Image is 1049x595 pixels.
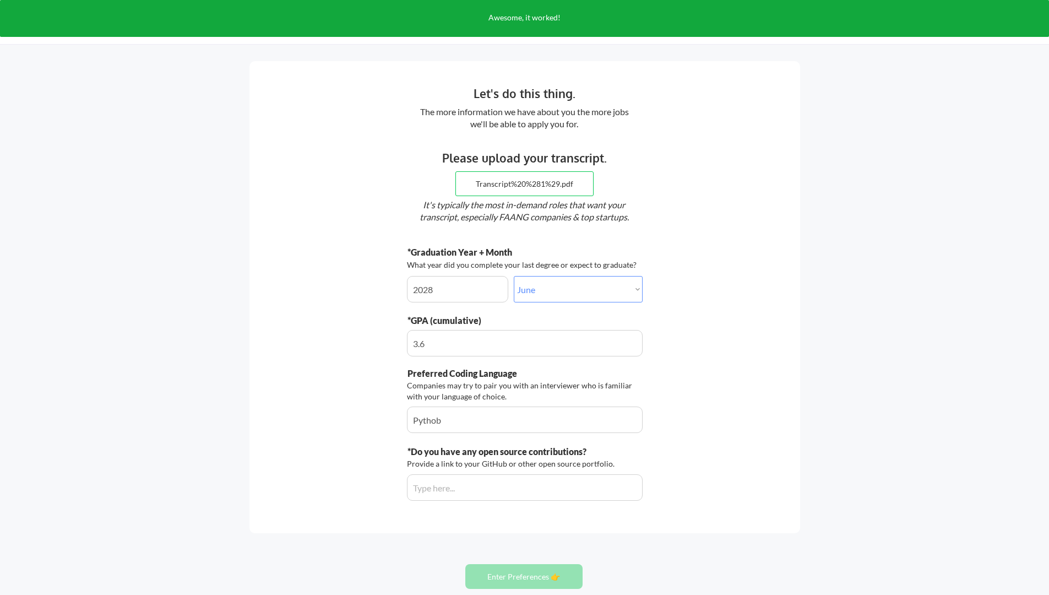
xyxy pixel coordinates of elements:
div: *Graduation Year + Month [407,246,547,258]
input: Year [407,276,508,302]
div: Please upload your transcript. [357,149,692,167]
div: Preferred Coding Language [407,367,560,380]
div: *Do you have any open source contributions? [407,446,639,458]
input: Type here... [407,330,643,356]
div: Let's do this thing. [357,85,692,102]
div: What year did you complete your last degree or expect to graduate? [407,259,639,271]
button: Enter Preferences 👉 [465,564,583,589]
div: Provide a link to your GitHub or other open source portfolio. [407,458,618,469]
div: Companies may try to pair you with an interviewer who is familiar with your language of choice. [407,380,639,402]
div: *GPA (cumulative) [407,315,560,327]
div: The more information we have about you the more jobs we'll be able to apply you for. [414,106,635,131]
em: It's typically the most in-demand roles that want your transcript, especially FAANG companies & t... [420,199,629,222]
input: Type here... [407,474,643,501]
input: Type here... [407,407,643,433]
